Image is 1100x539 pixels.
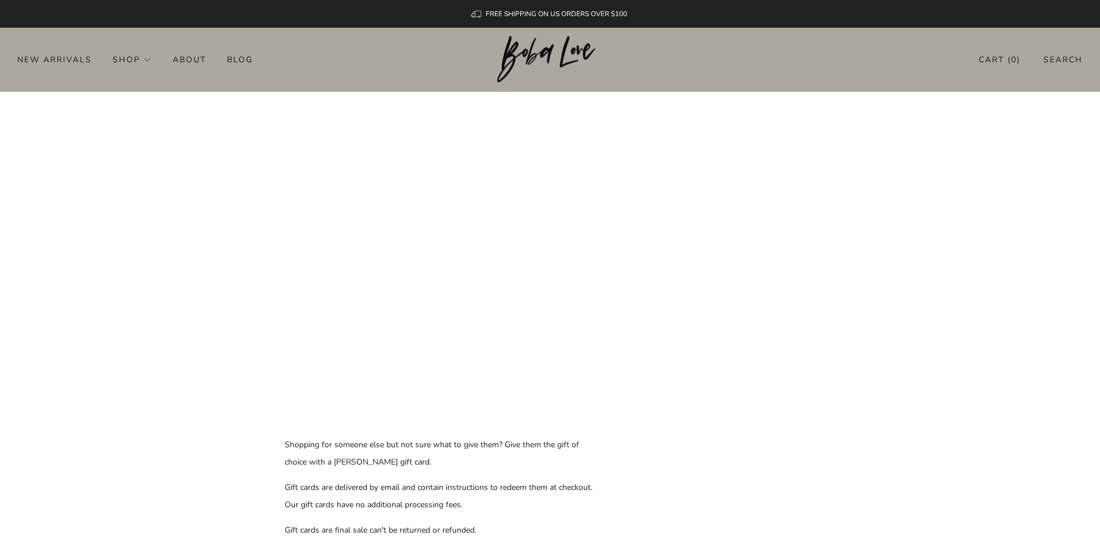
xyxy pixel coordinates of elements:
[285,522,595,539] p: Gift cards are final sale can't be returned or refunded.
[1043,50,1083,69] a: Search
[285,436,595,471] p: Shopping for someone else but not sure what to give them? Give them the gift of choice with a [PE...
[173,50,206,69] a: About
[1011,54,1017,65] items-count: 0
[285,479,595,514] p: Gift cards are delivered by email and contain instructions to redeem them at checkout. Our gift c...
[497,36,603,83] img: Boba Love
[486,9,627,18] span: FREE SHIPPING ON US ORDERS OVER $100
[979,50,1020,69] a: Cart
[497,36,603,84] a: Boba Love
[17,50,92,69] a: New Arrivals
[227,50,253,69] a: Blog
[113,50,152,69] a: Shop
